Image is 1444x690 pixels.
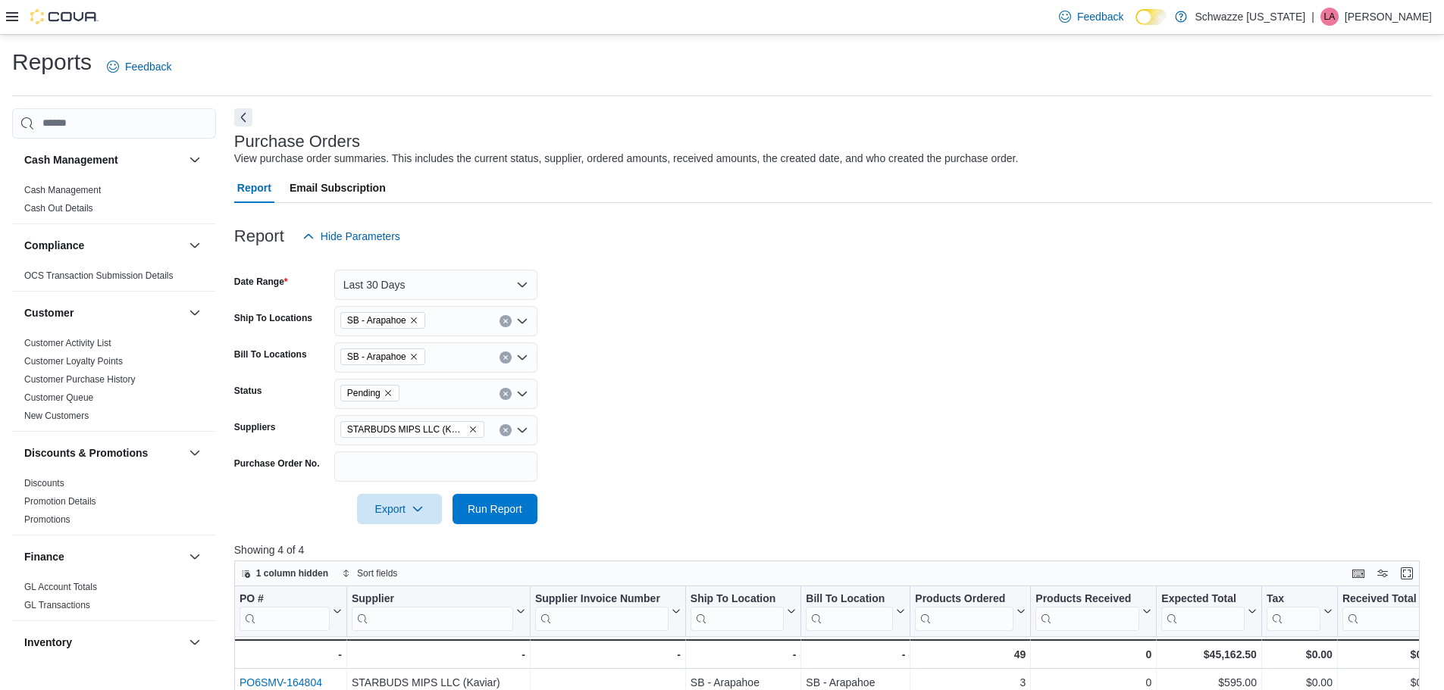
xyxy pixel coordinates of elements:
button: Cash Management [24,152,183,167]
span: Report [237,173,271,203]
button: Next [234,108,252,126]
button: Clear input [500,351,512,364]
a: Customer Loyalty Points [24,356,123,367]
button: Enter fullscreen [1398,564,1416,582]
span: Export [366,494,433,524]
button: Remove SB - Arapahoe from selection in this group [409,316,418,325]
div: Bill To Location [806,592,893,606]
div: PO # URL [240,592,330,630]
div: - [239,645,342,663]
button: 1 column hidden [235,564,334,582]
button: Open list of options [516,388,528,400]
div: - [691,645,797,663]
a: Cash Out Details [24,203,93,214]
span: Promotions [24,514,70,526]
span: New Customers [24,410,89,422]
span: 1 column hidden [256,567,328,579]
h3: Cash Management [24,152,118,167]
span: Pending [340,385,399,401]
p: | [1311,8,1314,26]
h3: Finance [24,549,64,564]
div: Discounts & Promotions [12,474,216,535]
button: Ship To Location [691,592,797,630]
button: Supplier [352,592,525,630]
span: Email Subscription [290,173,386,203]
span: GL Transactions [24,599,90,611]
button: Discounts & Promotions [24,445,183,461]
span: Customer Purchase History [24,373,136,386]
button: Open list of options [516,351,528,364]
h3: Discounts & Promotions [24,445,148,461]
button: Sort fields [336,564,403,582]
span: GL Account Totals [24,581,97,593]
span: Run Report [468,501,522,517]
div: Customer [12,334,216,431]
div: Received Total [1342,592,1425,606]
h3: Report [234,227,284,245]
span: Hide Parameters [321,229,400,244]
div: $45,162.50 [1161,645,1257,663]
span: Customer Loyalty Points [24,355,123,367]
button: Open list of options [516,424,528,436]
a: Customer Purchase History [24,374,136,385]
button: Clear input [500,315,512,327]
div: Ship To Location [691,592,785,630]
button: Customer [186,304,204,322]
a: GL Account Totals [24,582,97,592]
button: Run Report [453,494,537,524]
span: STARBUDS MIPS LLC (Kaviar) [340,421,484,438]
div: Products Ordered [915,592,1013,606]
div: Products Received [1035,592,1139,606]
span: SB - Arapahoe [340,312,425,329]
button: Remove SB - Arapahoe from selection in this group [409,352,418,361]
div: 49 [915,645,1026,663]
div: $0.00 [1267,645,1333,663]
button: Open list of options [516,315,528,327]
button: PO # [240,592,342,630]
span: Sort fields [357,567,397,579]
label: Ship To Locations [234,312,312,324]
label: Status [234,385,262,397]
a: Customer Activity List [24,338,111,348]
input: Dark Mode [1135,9,1167,25]
div: $0.00 [1342,645,1437,663]
div: Libby Aragon [1320,8,1339,26]
button: Compliance [24,238,183,253]
button: Received Total [1342,592,1437,630]
span: Feedback [1077,9,1123,24]
span: Dark Mode [1135,25,1136,26]
span: Cash Management [24,184,101,196]
div: Expected Total [1161,592,1245,606]
a: Discounts [24,478,64,489]
span: LA [1324,8,1336,26]
a: PO6SMV-164804 [240,676,322,688]
label: Purchase Order No. [234,457,320,470]
button: Last 30 Days [334,270,537,300]
button: Bill To Location [806,592,905,630]
button: Keyboard shortcuts [1349,564,1367,582]
span: SB - Arapahoe [347,349,406,364]
a: Customer Queue [24,392,93,403]
button: Remove STARBUDS MIPS LLC (Kaviar) from selection in this group [468,425,478,434]
span: Pending [347,386,381,401]
div: PO # [240,592,330,606]
div: Tax [1267,592,1320,606]
button: Inventory [186,633,204,651]
button: Products Ordered [915,592,1026,630]
div: View purchase order summaries. This includes the current status, supplier, ordered amounts, recei... [234,151,1019,167]
p: Schwazze [US_STATE] [1195,8,1305,26]
div: Expected Total [1161,592,1245,630]
h3: Compliance [24,238,84,253]
div: - [806,645,905,663]
a: Cash Management [24,185,101,195]
p: Showing 4 of 4 [234,542,1432,557]
div: Finance [12,578,216,620]
button: Expected Total [1161,592,1257,630]
span: Discounts [24,477,64,489]
div: Supplier Invoice Number [535,592,669,630]
button: Customer [24,305,183,320]
span: Promotion Details [24,495,96,507]
span: STARBUDS MIPS LLC (Kaviar) [347,422,465,437]
button: Finance [24,549,183,564]
div: Tax [1267,592,1320,630]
